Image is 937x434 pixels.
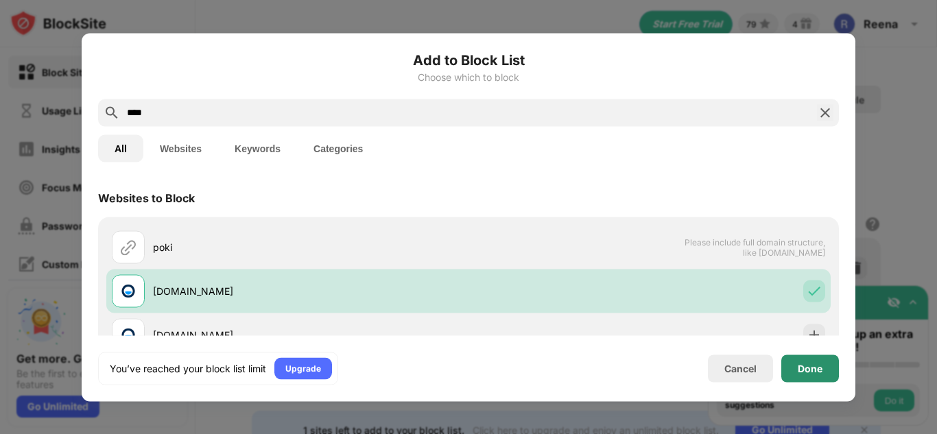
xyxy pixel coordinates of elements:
div: Cancel [724,363,757,374]
div: Upgrade [285,361,321,375]
button: Keywords [218,134,297,162]
div: You’ve reached your block list limit [110,361,266,375]
span: Please include full domain structure, like [DOMAIN_NAME] [684,237,825,257]
img: search-close [817,104,833,121]
div: [DOMAIN_NAME] [153,328,468,342]
img: search.svg [104,104,120,121]
button: Websites [143,134,218,162]
img: favicons [120,326,137,343]
img: url.svg [120,239,137,255]
div: Choose which to block [98,71,839,82]
div: poki [153,240,468,254]
div: [DOMAIN_NAME] [153,284,468,298]
h6: Add to Block List [98,49,839,70]
div: Websites to Block [98,191,195,204]
img: favicons [120,282,137,299]
button: Categories [297,134,379,162]
div: Done [798,363,822,374]
button: All [98,134,143,162]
